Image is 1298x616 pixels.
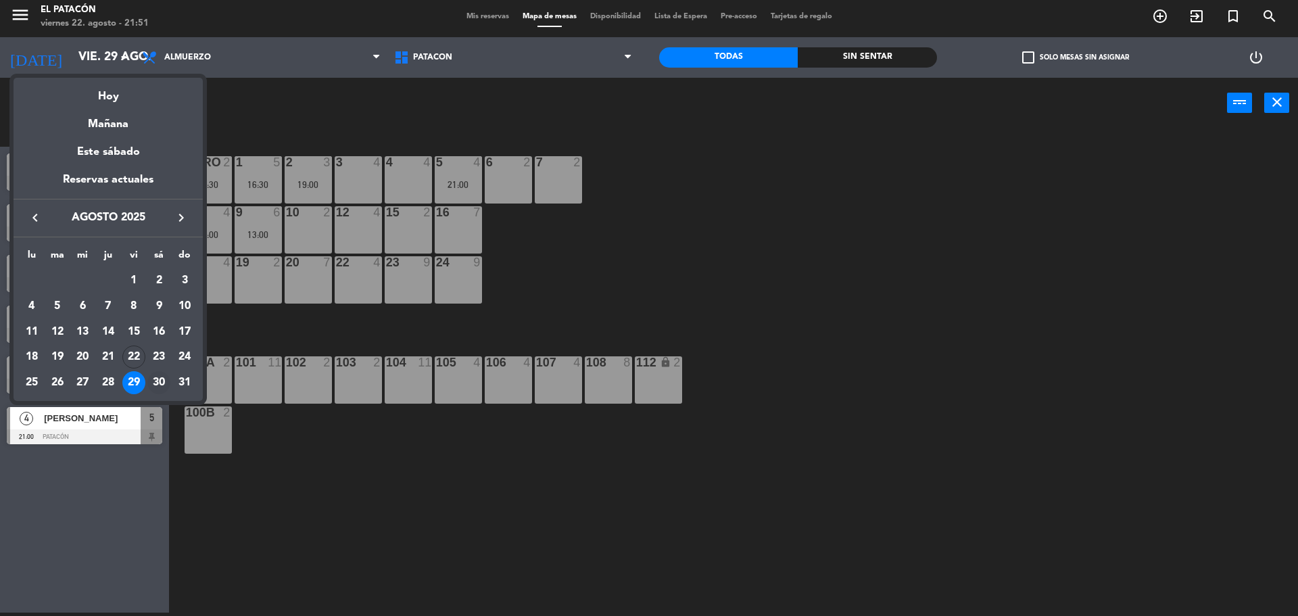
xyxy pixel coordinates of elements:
[172,247,197,268] th: domingo
[71,346,94,369] div: 20
[169,209,193,227] button: keyboard_arrow_right
[122,321,145,343] div: 15
[95,370,121,396] td: 28 de agosto de 2025
[27,210,43,226] i: keyboard_arrow_left
[47,209,169,227] span: agosto 2025
[20,371,43,394] div: 25
[147,268,172,293] td: 2 de agosto de 2025
[147,293,172,319] td: 9 de agosto de 2025
[70,247,95,268] th: miércoles
[19,370,45,396] td: 25 de agosto de 2025
[173,346,196,369] div: 24
[97,321,120,343] div: 14
[122,346,145,369] div: 22
[147,346,170,369] div: 23
[45,370,70,396] td: 26 de agosto de 2025
[122,295,145,318] div: 8
[14,171,203,199] div: Reservas actuales
[45,293,70,319] td: 5 de agosto de 2025
[45,247,70,268] th: martes
[121,319,147,345] td: 15 de agosto de 2025
[121,247,147,268] th: viernes
[147,370,172,396] td: 30 de agosto de 2025
[173,321,196,343] div: 17
[172,293,197,319] td: 10 de agosto de 2025
[19,268,121,293] td: AGO.
[45,344,70,370] td: 19 de agosto de 2025
[97,371,120,394] div: 28
[20,346,43,369] div: 18
[95,319,121,345] td: 14 de agosto de 2025
[121,293,147,319] td: 8 de agosto de 2025
[46,321,69,343] div: 12
[70,344,95,370] td: 20 de agosto de 2025
[122,371,145,394] div: 29
[147,269,170,292] div: 2
[172,344,197,370] td: 24 de agosto de 2025
[97,295,120,318] div: 7
[19,293,45,319] td: 4 de agosto de 2025
[71,321,94,343] div: 13
[14,105,203,133] div: Mañana
[14,133,203,171] div: Este sábado
[23,209,47,227] button: keyboard_arrow_left
[71,295,94,318] div: 6
[121,344,147,370] td: 22 de agosto de 2025
[173,295,196,318] div: 10
[122,269,145,292] div: 1
[147,295,170,318] div: 9
[19,344,45,370] td: 18 de agosto de 2025
[172,268,197,293] td: 3 de agosto de 2025
[147,247,172,268] th: sábado
[70,293,95,319] td: 6 de agosto de 2025
[147,344,172,370] td: 23 de agosto de 2025
[147,321,170,343] div: 16
[19,319,45,345] td: 11 de agosto de 2025
[147,319,172,345] td: 16 de agosto de 2025
[172,319,197,345] td: 17 de agosto de 2025
[71,371,94,394] div: 27
[46,371,69,394] div: 26
[95,344,121,370] td: 21 de agosto de 2025
[173,269,196,292] div: 3
[45,319,70,345] td: 12 de agosto de 2025
[173,210,189,226] i: keyboard_arrow_right
[46,295,69,318] div: 5
[121,370,147,396] td: 29 de agosto de 2025
[20,295,43,318] div: 4
[121,268,147,293] td: 1 de agosto de 2025
[172,370,197,396] td: 31 de agosto de 2025
[95,293,121,319] td: 7 de agosto de 2025
[70,319,95,345] td: 13 de agosto de 2025
[14,78,203,105] div: Hoy
[147,371,170,394] div: 30
[19,247,45,268] th: lunes
[97,346,120,369] div: 21
[173,371,196,394] div: 31
[95,247,121,268] th: jueves
[70,370,95,396] td: 27 de agosto de 2025
[46,346,69,369] div: 19
[20,321,43,343] div: 11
